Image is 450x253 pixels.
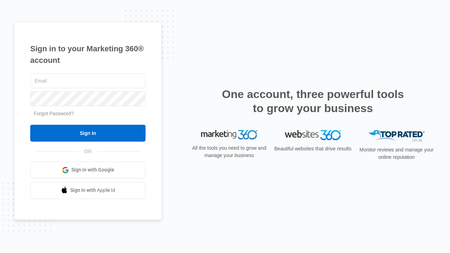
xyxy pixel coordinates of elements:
[71,166,114,174] span: Sign in with Google
[368,130,425,142] img: Top Rated Local
[190,144,269,159] p: All the tools you need to grow and manage your business
[30,182,146,199] a: Sign in with Apple Id
[30,43,146,66] h1: Sign in to your Marketing 360® account
[30,125,146,142] input: Sign In
[285,130,341,140] img: Websites 360
[357,146,436,161] p: Monitor reviews and manage your online reputation
[220,87,406,115] h2: One account, three powerful tools to grow your business
[34,111,74,116] a: Forgot Password?
[30,73,146,88] input: Email
[30,162,146,179] a: Sign in with Google
[70,187,115,194] span: Sign in with Apple Id
[274,145,352,153] p: Beautiful websites that drive results
[201,130,257,140] img: Marketing 360
[79,148,97,155] span: OR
